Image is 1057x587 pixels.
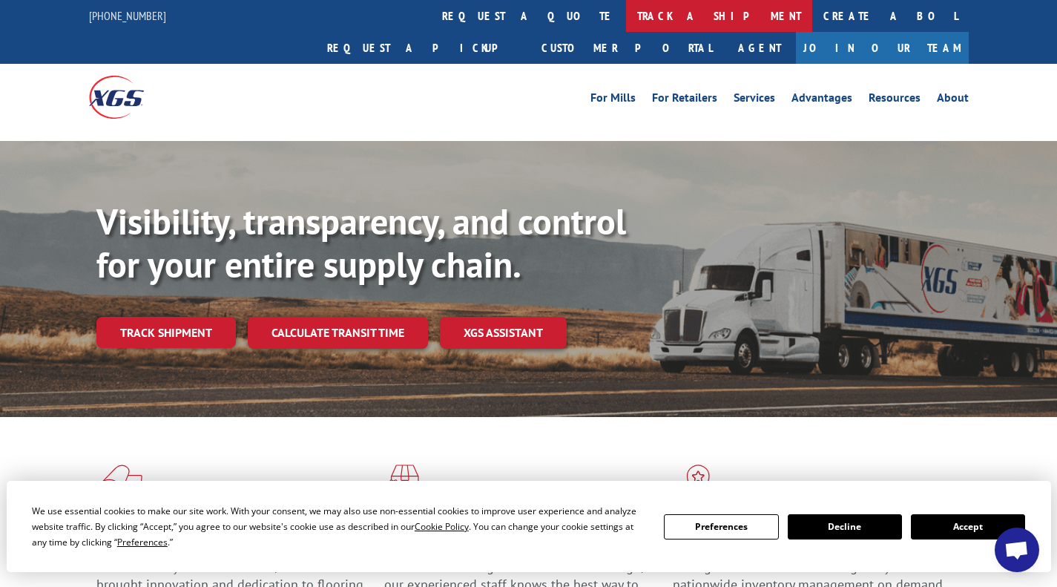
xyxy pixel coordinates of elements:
[937,92,969,108] a: About
[590,92,636,108] a: For Mills
[995,528,1039,572] a: Open chat
[796,32,969,64] a: Join Our Team
[7,481,1051,572] div: Cookie Consent Prompt
[869,92,921,108] a: Resources
[791,92,852,108] a: Advantages
[316,32,530,64] a: Request a pickup
[89,8,166,23] a: [PHONE_NUMBER]
[415,520,469,533] span: Cookie Policy
[32,503,646,550] div: We use essential cookies to make our site work. With your consent, we may also use non-essential ...
[652,92,717,108] a: For Retailers
[911,514,1025,540] button: Accept
[664,514,778,540] button: Preferences
[96,317,236,348] a: Track shipment
[723,32,796,64] a: Agent
[96,465,142,503] img: xgs-icon-total-supply-chain-intelligence-red
[788,514,902,540] button: Decline
[440,317,567,349] a: XGS ASSISTANT
[96,198,626,287] b: Visibility, transparency, and control for your entire supply chain.
[384,465,419,503] img: xgs-icon-focused-on-flooring-red
[248,317,428,349] a: Calculate transit time
[734,92,775,108] a: Services
[530,32,723,64] a: Customer Portal
[673,465,724,503] img: xgs-icon-flagship-distribution-model-red
[117,536,168,548] span: Preferences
